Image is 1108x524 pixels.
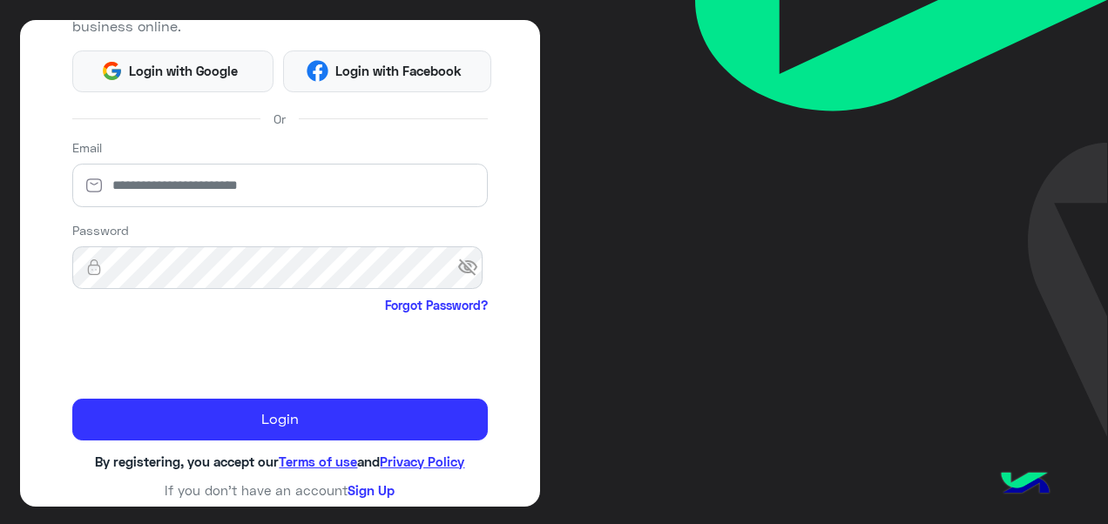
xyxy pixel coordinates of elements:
[380,453,464,469] a: Privacy Policy
[72,259,116,276] img: lock
[95,453,279,469] span: By registering, you accept our
[995,454,1056,515] img: hulul-logo.png
[72,50,274,92] button: Login with Google
[385,296,488,314] a: Forgot Password?
[72,221,129,239] label: Password
[72,318,337,386] iframe: reCAPTCHA
[279,453,357,469] a: Terms of use
[274,110,286,128] span: Or
[123,61,245,81] span: Login with Google
[328,61,468,81] span: Login with Facebook
[72,138,102,157] label: Email
[283,50,491,92] button: Login with Facebook
[457,252,489,284] span: visibility_off
[72,177,116,194] img: email
[357,453,380,469] span: and
[72,482,489,498] h6: If you don’t have an account
[307,60,328,82] img: Facebook
[101,60,123,82] img: Google
[72,399,489,440] button: Login
[348,482,395,498] a: Sign Up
